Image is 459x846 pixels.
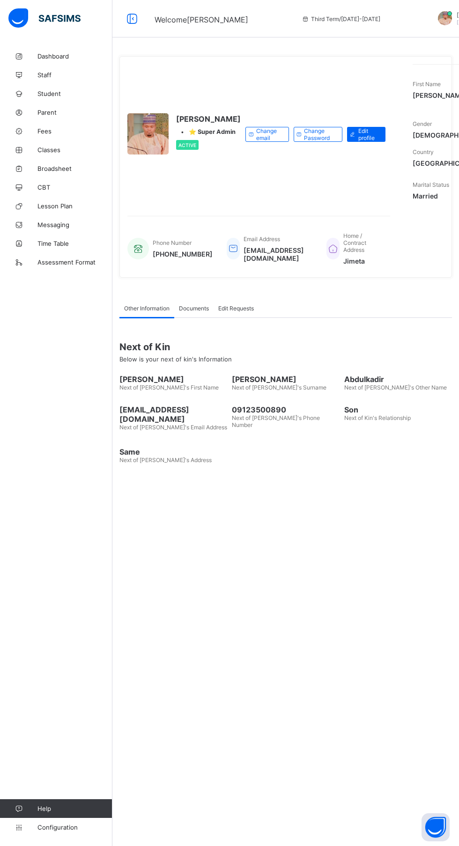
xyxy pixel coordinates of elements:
[119,341,452,353] span: Next of Kin
[37,109,112,116] span: Parent
[37,221,112,228] span: Messaging
[218,305,254,312] span: Edit Requests
[256,127,281,141] span: Change email
[37,824,112,831] span: Configuration
[413,148,434,155] span: Country
[343,257,381,265] span: Jimeta
[37,184,112,191] span: CBT
[413,181,449,188] span: Marital Status
[119,375,227,384] span: [PERSON_NAME]
[344,375,452,384] span: Abdulkadir
[344,414,411,421] span: Next of Kin's Relationship
[119,384,219,391] span: Next of [PERSON_NAME]'s First Name
[189,128,236,135] span: ⭐ Super Admin
[178,142,196,148] span: Active
[232,414,320,428] span: Next of [PERSON_NAME]'s Phone Number
[153,239,192,246] span: Phone Number
[179,305,209,312] span: Documents
[244,246,312,262] span: [EMAIL_ADDRESS][DOMAIN_NAME]
[176,128,241,135] div: •
[244,235,280,243] span: Email Address
[232,405,340,414] span: 09123500890
[37,127,112,135] span: Fees
[358,127,378,141] span: Edit profile
[422,813,450,841] button: Open asap
[176,114,241,124] span: [PERSON_NAME]
[37,240,112,247] span: Time Table
[37,165,112,172] span: Broadsheet
[119,424,227,431] span: Next of [PERSON_NAME]'s Email Address
[119,405,227,424] span: [EMAIL_ADDRESS][DOMAIN_NAME]
[37,146,112,154] span: Classes
[37,202,112,210] span: Lesson Plan
[124,305,170,312] span: Other Information
[37,805,112,812] span: Help
[413,81,441,88] span: First Name
[119,456,212,463] span: Next of [PERSON_NAME]'s Address
[343,232,366,253] span: Home / Contract Address
[302,15,380,22] span: session/term information
[155,15,248,24] span: Welcome [PERSON_NAME]
[37,258,112,266] span: Assessment Format
[304,127,335,141] span: Change Password
[119,447,227,456] span: Same
[37,71,112,79] span: Staff
[344,384,447,391] span: Next of [PERSON_NAME]'s Other Name
[119,355,232,363] span: Below is your next of kin's Information
[37,90,112,97] span: Student
[232,375,340,384] span: [PERSON_NAME]
[153,250,213,258] span: [PHONE_NUMBER]
[344,405,452,414] span: Son
[8,8,81,28] img: safsims
[413,120,432,127] span: Gender
[232,384,326,391] span: Next of [PERSON_NAME]'s Surname
[37,52,112,60] span: Dashboard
